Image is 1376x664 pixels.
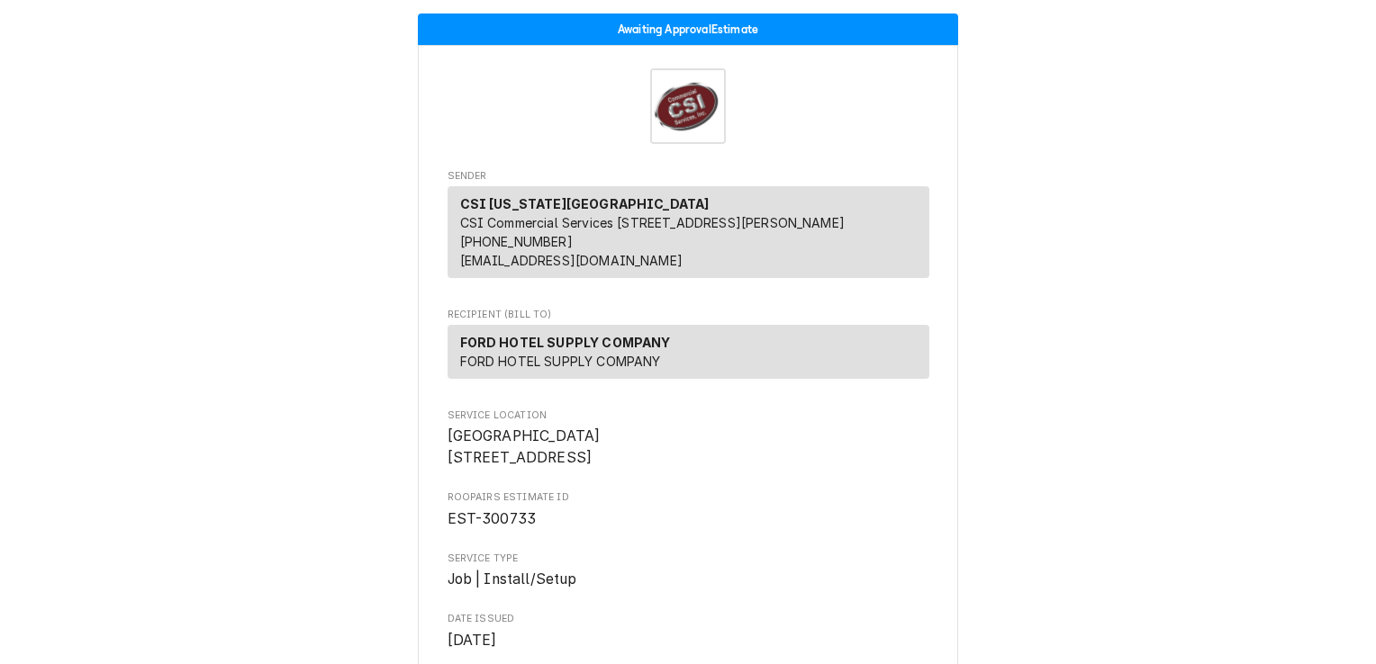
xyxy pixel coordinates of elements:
div: Sender [448,186,929,285]
div: Roopairs Estimate ID [448,490,929,529]
span: Recipient (Bill To) [448,308,929,322]
span: Sender [448,169,929,184]
span: Roopairs Estimate ID [448,490,929,505]
span: FORD HOTEL SUPPLY COMPANY [460,354,661,369]
div: Estimate Recipient [448,308,929,387]
span: Roopairs Estimate ID [448,508,929,530]
div: Sender [448,186,929,278]
span: Date Issued [448,612,929,626]
span: [GEOGRAPHIC_DATA] [STREET_ADDRESS] [448,427,601,466]
span: [DATE] [448,632,497,649]
div: Recipient (Bill To) [448,325,929,379]
strong: CSI [US_STATE][GEOGRAPHIC_DATA] [460,196,710,211]
div: Date Issued [448,612,929,651]
div: Estimate Sender [448,169,929,286]
a: [PHONE_NUMBER] [460,234,573,249]
span: Service Location [448,426,929,468]
span: Awaiting Approval Estimate [618,23,758,35]
strong: FORD HOTEL SUPPLY COMPANY [460,335,671,350]
img: Logo [650,68,726,144]
span: Service Type [448,569,929,590]
span: Date Issued [448,630,929,651]
div: Recipient (Bill To) [448,325,929,386]
div: Service Type [448,552,929,590]
span: Service Location [448,408,929,423]
span: EST-300733 [448,510,537,527]
span: Service Type [448,552,929,566]
div: Status [418,13,958,45]
span: Job | Install/Setup [448,570,577,588]
div: Service Location [448,408,929,469]
a: [EMAIL_ADDRESS][DOMAIN_NAME] [460,253,683,268]
span: CSI Commercial Services [STREET_ADDRESS][PERSON_NAME] [460,215,845,230]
